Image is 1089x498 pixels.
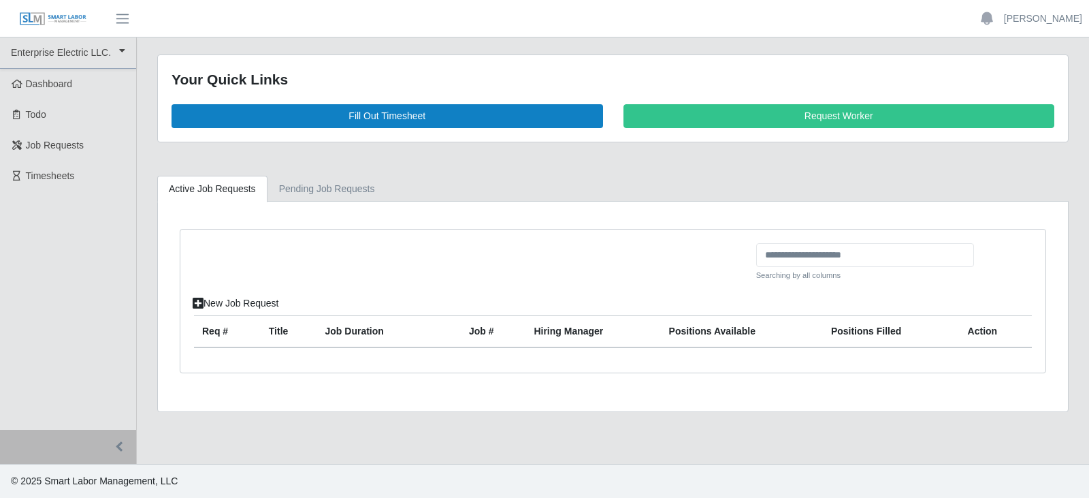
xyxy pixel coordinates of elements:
small: Searching by all columns [756,270,974,281]
th: Title [261,316,317,348]
th: Positions Available [661,316,823,348]
span: Dashboard [26,78,73,89]
span: Todo [26,109,46,120]
a: Request Worker [623,104,1055,128]
a: Pending Job Requests [267,176,387,202]
th: Action [960,316,1032,348]
th: Hiring Manager [525,316,660,348]
th: Job # [461,316,525,348]
a: Fill Out Timesheet [172,104,603,128]
th: Job Duration [317,316,436,348]
a: Active Job Requests [157,176,267,202]
span: Timesheets [26,170,75,181]
div: Your Quick Links [172,69,1054,91]
th: Req # [194,316,261,348]
img: SLM Logo [19,12,87,27]
th: Positions Filled [823,316,960,348]
span: © 2025 Smart Labor Management, LLC [11,476,178,486]
a: [PERSON_NAME] [1004,12,1082,26]
a: New Job Request [184,292,288,315]
span: Job Requests [26,140,84,151]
